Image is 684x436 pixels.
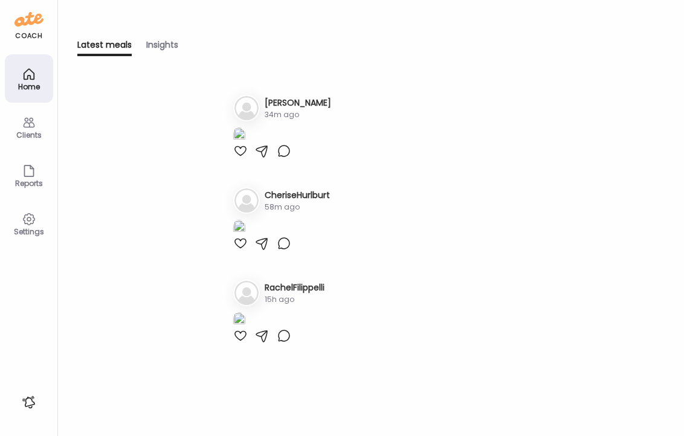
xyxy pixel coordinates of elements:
[15,10,44,29] img: ate
[265,202,330,213] div: 58m ago
[233,220,245,236] img: images%2FPx7obpQtcXfz5dvBTIw2MvHmXDg1%2FErNUAWs0Etfl5KpPJe3q%2FAyBTTbOT6h55JRv3j3lc_1080
[265,294,324,305] div: 15h ago
[77,39,132,56] div: Latest meals
[146,39,178,56] div: Insights
[265,97,331,109] h3: [PERSON_NAME]
[265,189,330,202] h3: CheriseHurlburt
[265,281,324,294] h3: RachelFilippelli
[265,109,331,120] div: 34m ago
[234,281,259,305] img: bg-avatar-default.svg
[7,83,51,91] div: Home
[7,228,51,236] div: Settings
[233,312,245,329] img: images%2F1IVwZUuXIwd79qFJdmi7kV9BNGF2%2FGATFkBVOYQjng0UjKGhO%2FntCUzeGHsIpi2KIHwHw7_1080
[7,179,51,187] div: Reports
[7,131,51,139] div: Clients
[233,127,245,144] img: images%2FKctm46SuybbMQSXT8hwA8FvFJK03%2Fx3dpvFlzG2rsy0ZAFPvo%2FD0daLSqsiysz8ZXyPXTq_1080
[15,31,42,41] div: coach
[234,188,259,213] img: bg-avatar-default.svg
[234,96,259,120] img: bg-avatar-default.svg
